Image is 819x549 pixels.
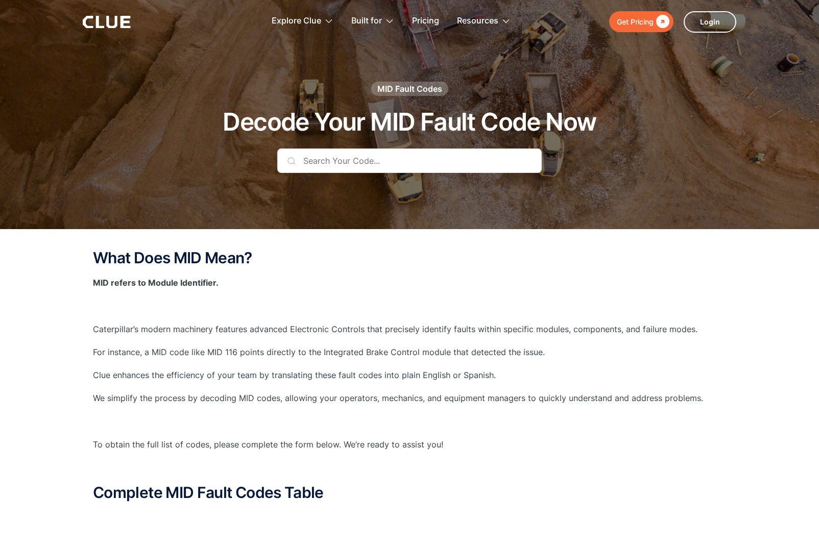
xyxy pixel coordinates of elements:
p: Caterpillar’s modern machinery features advanced Electronic Controls that precisely identify faul... [93,323,726,336]
div: Explore Clue [272,5,321,37]
div:  [654,15,669,28]
div: MID Fault Codes [377,83,442,94]
h2: Complete MID Fault Codes Table [93,484,726,501]
h2: What Does MID Mean? [93,249,726,266]
a: Pricing [412,5,439,37]
strong: MID refers to Module Identifier. [93,278,219,288]
input: Search Your Code... [277,148,542,173]
p: We simplify the process by decoding MID codes, allowing your operators, mechanics, and equipment ... [93,392,726,405]
a: Get Pricing [609,11,673,32]
div: Get Pricing [617,15,654,28]
p: ‍ [93,461,726,474]
div: Built for [351,5,382,37]
p: For instance, a MID code like MID 116 points directly to the Integrated Brake Control module that... [93,346,726,359]
p: To obtain the full list of codes, please complete the form below. We’re ready to assist you! [93,438,726,451]
h1: Decode Your MID Fault Code Now [223,109,596,136]
div: Resources [457,5,498,37]
p: Clue enhances the efficiency of your team by translating these fault codes into plain English or ... [93,369,726,382]
a: Login [684,11,736,33]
